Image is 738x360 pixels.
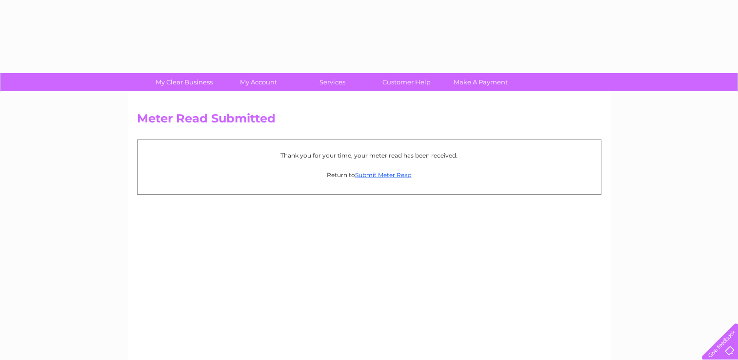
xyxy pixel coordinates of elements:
[440,73,521,91] a: Make A Payment
[292,73,373,91] a: Services
[144,73,224,91] a: My Clear Business
[218,73,299,91] a: My Account
[142,151,596,160] p: Thank you for your time, your meter read has been received.
[366,73,447,91] a: Customer Help
[137,112,601,130] h2: Meter Read Submitted
[355,171,412,179] a: Submit Meter Read
[142,170,596,180] p: Return to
